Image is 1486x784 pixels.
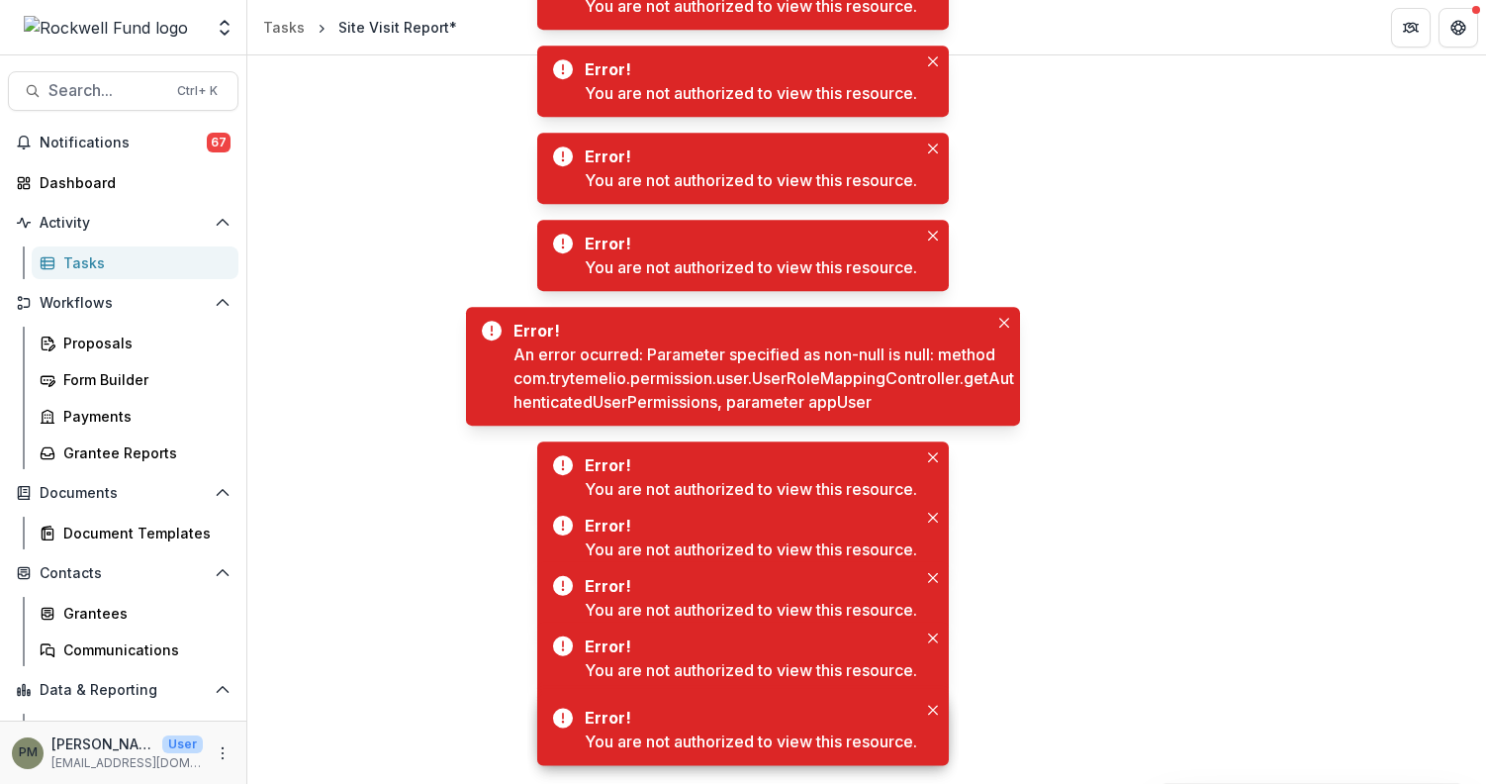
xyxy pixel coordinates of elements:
div: You are not authorized to view this resource. [585,168,917,192]
div: Proposals [63,333,223,353]
button: Open Data & Reporting [8,674,238,706]
div: Tasks [63,252,223,273]
a: Payments [32,400,238,433]
button: Search... [8,71,238,111]
button: More [211,741,234,765]
button: Close [921,137,945,160]
a: Grantee Reports [32,437,238,469]
div: You are not authorized to view this resource. [585,81,917,105]
div: Site Visit Report* [338,17,457,38]
p: User [162,735,203,753]
button: Close [921,445,945,469]
div: You are not authorized to view this resource. [585,598,917,622]
div: You are not authorized to view this resource. [585,658,917,682]
div: Document Templates [63,523,223,543]
span: Search... [48,81,165,100]
button: Open Contacts [8,557,238,589]
span: 67 [207,133,231,152]
div: Grantees [63,603,223,624]
div: Ctrl + K [173,80,222,102]
span: Data & Reporting [40,682,207,699]
div: You are not authorized to view this resource. [585,538,917,561]
a: Grantees [32,597,238,630]
div: Tasks [263,17,305,38]
a: Dashboard [8,166,238,199]
a: Dashboard [32,714,238,746]
button: Notifications67 [8,127,238,158]
button: Open Documents [8,477,238,509]
button: Get Help [1439,8,1478,48]
div: Error! [513,319,1012,343]
button: Open entity switcher [211,8,238,48]
a: Tasks [255,13,313,42]
p: [EMAIL_ADDRESS][DOMAIN_NAME] [51,754,203,772]
div: Error! [585,514,909,538]
a: Document Templates [32,517,238,549]
div: You are not authorized to view this resource. [585,255,917,279]
div: Patrick Moreno-Covington [19,746,38,759]
div: Error! [585,232,909,255]
button: Close [992,311,1016,335]
nav: breadcrumb [255,13,465,42]
div: Form Builder [63,369,223,390]
div: Communications [63,639,223,660]
button: Open Activity [8,207,238,239]
div: You are not authorized to view this resource. [585,477,917,501]
div: Error! [585,453,909,477]
div: Grantee Reports [63,442,223,463]
span: Notifications [40,135,207,151]
div: Error! [585,574,909,598]
button: Partners [1391,8,1431,48]
button: Open Workflows [8,287,238,319]
div: Error! [585,635,909,658]
img: Rockwell Fund logo [24,16,188,40]
button: Close [921,627,945,650]
button: Close [921,506,945,530]
p: [PERSON_NAME][GEOGRAPHIC_DATA] [51,734,154,754]
a: Form Builder [32,363,238,396]
a: Tasks [32,246,238,279]
div: Dashboard [63,720,223,740]
span: Contacts [40,565,207,582]
button: Close [921,49,945,73]
span: Activity [40,215,207,232]
a: Proposals [32,327,238,359]
a: Communications [32,634,238,666]
span: Documents [40,485,207,502]
button: Close [921,224,945,247]
div: An error ocurred: Parameter specified as non-null is null: method com.trytemelio.permission.user.... [513,343,1020,414]
div: Payments [63,406,223,427]
button: Close [921,566,945,590]
span: Workflows [40,295,207,312]
div: Dashboard [40,172,223,193]
div: Error! [585,145,909,168]
div: Error! [585,57,909,81]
